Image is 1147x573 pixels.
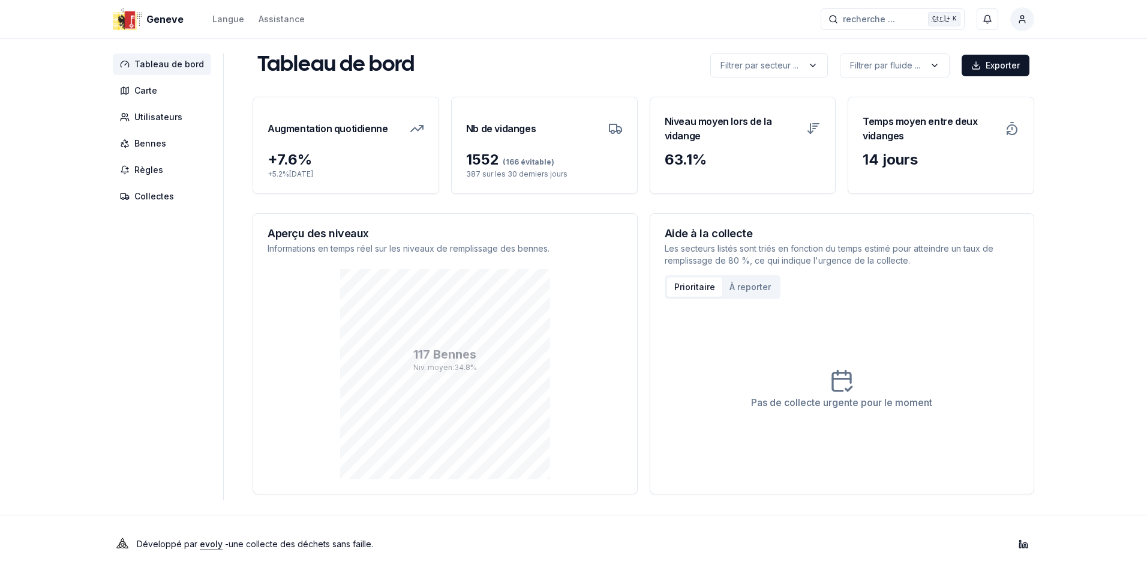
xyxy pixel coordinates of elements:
[665,228,1020,239] h3: Aide à la collecte
[259,12,305,26] a: Assistance
[113,12,188,26] a: Geneve
[134,138,166,150] span: Bennes
[665,243,1020,267] p: Les secteurs listés sont triés en fonction du temps estimé pour atteindre un taux de remplissage ...
[268,228,623,239] h3: Aperçu des niveaux
[113,106,216,128] a: Utilisateurs
[667,277,722,297] button: Prioritaire
[146,12,184,26] span: Geneve
[113,53,216,75] a: Tableau de bord
[268,150,424,169] div: + 7.6 %
[751,395,932,410] div: Pas de collecte urgente pour le moment
[720,59,798,71] p: Filtrer par secteur ...
[257,53,415,77] h1: Tableau de bord
[134,85,157,97] span: Carte
[134,190,174,202] span: Collectes
[843,13,895,25] span: recherche ...
[113,5,142,34] img: Geneve Logo
[665,150,821,169] div: 63.1 %
[200,539,223,549] a: evoly
[850,59,920,71] p: Filtrer par fluide ...
[113,535,132,554] img: Evoly Logo
[821,8,965,30] button: recherche ...Ctrl+K
[212,12,244,26] button: Langue
[466,112,536,145] h3: Nb de vidanges
[710,53,828,77] button: label
[212,13,244,25] div: Langue
[665,112,800,145] h3: Niveau moyen lors de la vidange
[113,133,216,154] a: Bennes
[268,243,623,255] p: Informations en temps réel sur les niveaux de remplissage des bennes.
[466,150,623,169] div: 1552
[137,536,373,553] p: Développé par - une collecte des déchets sans faille .
[268,112,388,145] h3: Augmentation quotidienne
[863,150,1019,169] div: 14 jours
[499,157,554,166] span: (166 évitable)
[113,186,216,207] a: Collectes
[722,277,778,297] button: À reporter
[863,112,998,145] h3: Temps moyen entre deux vidanges
[466,169,623,179] p: 387 sur les 30 derniers jours
[134,58,204,70] span: Tableau de bord
[134,111,182,123] span: Utilisateurs
[113,80,216,102] a: Carte
[962,55,1029,76] button: Exporter
[134,164,163,176] span: Règles
[113,159,216,181] a: Règles
[840,53,950,77] button: label
[268,169,424,179] p: + 5.2 % [DATE]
